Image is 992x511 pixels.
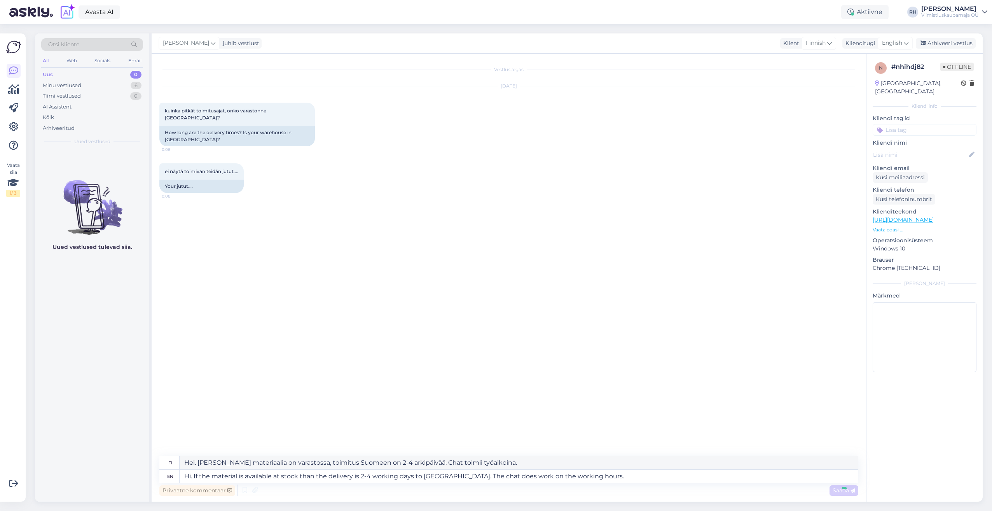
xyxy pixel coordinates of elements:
[159,66,858,73] div: Vestlus algas
[873,114,976,122] p: Kliendi tag'id
[162,193,191,199] span: 0:08
[43,71,53,79] div: Uus
[873,280,976,287] div: [PERSON_NAME]
[879,65,883,71] span: n
[873,264,976,272] p: Chrome [TECHNICAL_ID]
[220,39,259,47] div: juhib vestlust
[127,56,143,66] div: Email
[873,245,976,253] p: Windows 10
[43,114,54,121] div: Kõik
[873,186,976,194] p: Kliendi telefon
[907,7,918,17] div: RH
[873,150,968,159] input: Lisa nimi
[940,63,974,71] span: Offline
[806,39,826,47] span: Finnish
[916,38,976,49] div: Arhiveeri vestlus
[873,124,976,136] input: Lisa tag
[6,162,20,197] div: Vaata siia
[842,39,875,47] div: Klienditugi
[41,56,50,66] div: All
[159,180,244,193] div: Your jutut....
[873,172,928,183] div: Küsi meiliaadressi
[921,6,987,18] a: [PERSON_NAME]Viimistluskaubamaja OÜ
[65,56,79,66] div: Web
[59,4,75,20] img: explore-ai
[6,40,21,54] img: Askly Logo
[163,39,209,47] span: [PERSON_NAME]
[873,103,976,110] div: Kliendi info
[873,194,935,205] div: Küsi telefoninumbrit
[93,56,112,66] div: Socials
[873,292,976,300] p: Märkmed
[873,256,976,264] p: Brauser
[921,6,979,12] div: [PERSON_NAME]
[882,39,902,47] span: English
[43,103,72,111] div: AI Assistent
[6,190,20,197] div: 1 / 3
[873,236,976,245] p: Operatsioonisüsteem
[43,92,81,100] div: Tiimi vestlused
[891,62,940,72] div: # nhihdj82
[159,126,315,146] div: How long are the delivery times? Is your warehouse in [GEOGRAPHIC_DATA]?
[159,82,858,89] div: [DATE]
[873,139,976,147] p: Kliendi nimi
[841,5,889,19] div: Aktiivne
[130,71,141,79] div: 0
[780,39,799,47] div: Klient
[48,40,79,49] span: Otsi kliente
[873,216,934,223] a: [URL][DOMAIN_NAME]
[921,12,979,18] div: Viimistluskaubamaja OÜ
[875,79,961,96] div: [GEOGRAPHIC_DATA], [GEOGRAPHIC_DATA]
[130,92,141,100] div: 0
[165,108,267,121] span: kuinka pitkät toimitusajat, onko varastonne [GEOGRAPHIC_DATA]?
[35,166,149,236] img: No chats
[873,208,976,216] p: Klienditeekond
[43,82,81,89] div: Minu vestlused
[162,147,191,152] span: 0:06
[873,226,976,233] p: Vaata edasi ...
[52,243,132,251] p: Uued vestlused tulevad siia.
[165,168,238,174] span: ei näytä toimivan teidän jutut....
[131,82,141,89] div: 6
[79,5,120,19] a: Avasta AI
[74,138,110,145] span: Uued vestlused
[873,164,976,172] p: Kliendi email
[43,124,75,132] div: Arhiveeritud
